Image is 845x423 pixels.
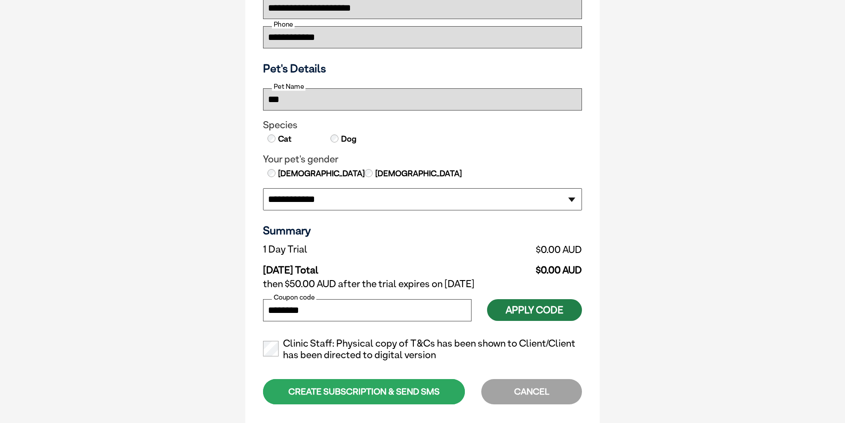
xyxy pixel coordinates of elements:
label: Phone [272,20,295,28]
td: $0.00 AUD [436,241,582,257]
label: Coupon code [272,293,316,301]
input: Clinic Staff: Physical copy of T&Cs has been shown to Client/Client has been directed to digital ... [263,341,279,356]
div: CREATE SUBSCRIPTION & SEND SMS [263,379,465,404]
legend: Your pet's gender [263,154,582,165]
h3: Summary [263,224,582,237]
div: CANCEL [481,379,582,404]
td: [DATE] Total [263,257,436,276]
td: then $50.00 AUD after the trial expires on [DATE] [263,276,582,292]
button: Apply Code [487,299,582,321]
label: Clinic Staff: Physical copy of T&Cs has been shown to Client/Client has been directed to digital ... [263,338,582,361]
h3: Pet's Details [259,62,586,75]
legend: Species [263,119,582,131]
td: $0.00 AUD [436,257,582,276]
td: 1 Day Trial [263,241,436,257]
